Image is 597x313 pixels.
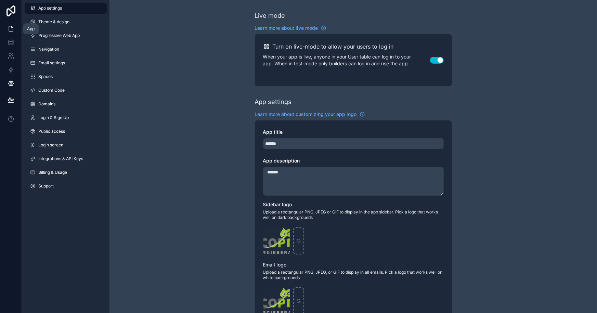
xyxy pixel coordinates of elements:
[38,156,83,161] span: Integrations & API Keys
[25,3,107,14] a: App settings
[25,30,107,41] a: Progressive Web App
[38,88,65,93] span: Custom Code
[25,126,107,137] a: Public access
[263,201,292,207] span: Sidebar logo
[38,74,53,79] span: Spaces
[27,26,35,31] div: App
[263,129,283,135] span: App title
[273,42,394,51] h2: Turn on live-mode to allow your users to log in
[255,111,365,118] a: Learn more about customizing your app logo
[25,16,107,27] a: Theme & design
[263,262,287,268] span: Email logo
[25,181,107,192] a: Support
[25,99,107,109] a: Domains
[38,19,69,25] span: Theme & design
[25,112,107,123] a: Login & Sign Up
[255,11,285,21] div: Live mode
[25,140,107,151] a: Login screen
[255,97,292,107] div: App settings
[263,158,300,164] span: App description
[263,53,430,67] p: When your app is live, anyone in your User table can log in to your app. When in test-mode only b...
[38,183,54,189] span: Support
[263,209,444,220] span: Upload a rectangular PNG, JPEG or GIF to display in the app sidebar. Pick a logo that works well ...
[38,129,65,134] span: Public access
[38,170,67,175] span: Billing & Usage
[25,57,107,68] a: Email settings
[263,270,444,281] span: Upload a rectangular PNG, JPEG, or GIF to display in all emails. Pick a logo that works well on w...
[38,5,62,11] span: App settings
[38,115,69,120] span: Login & Sign Up
[255,25,326,31] a: Learn more about live mode
[255,111,357,118] span: Learn more about customizing your app logo
[38,60,65,66] span: Email settings
[25,85,107,96] a: Custom Code
[38,142,63,148] span: Login screen
[38,33,80,38] span: Progressive Web App
[38,101,55,107] span: Domains
[38,47,59,52] span: Navigation
[25,167,107,178] a: Billing & Usage
[25,71,107,82] a: Spaces
[255,25,318,31] span: Learn more about live mode
[25,153,107,164] a: Integrations & API Keys
[25,44,107,55] a: Navigation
